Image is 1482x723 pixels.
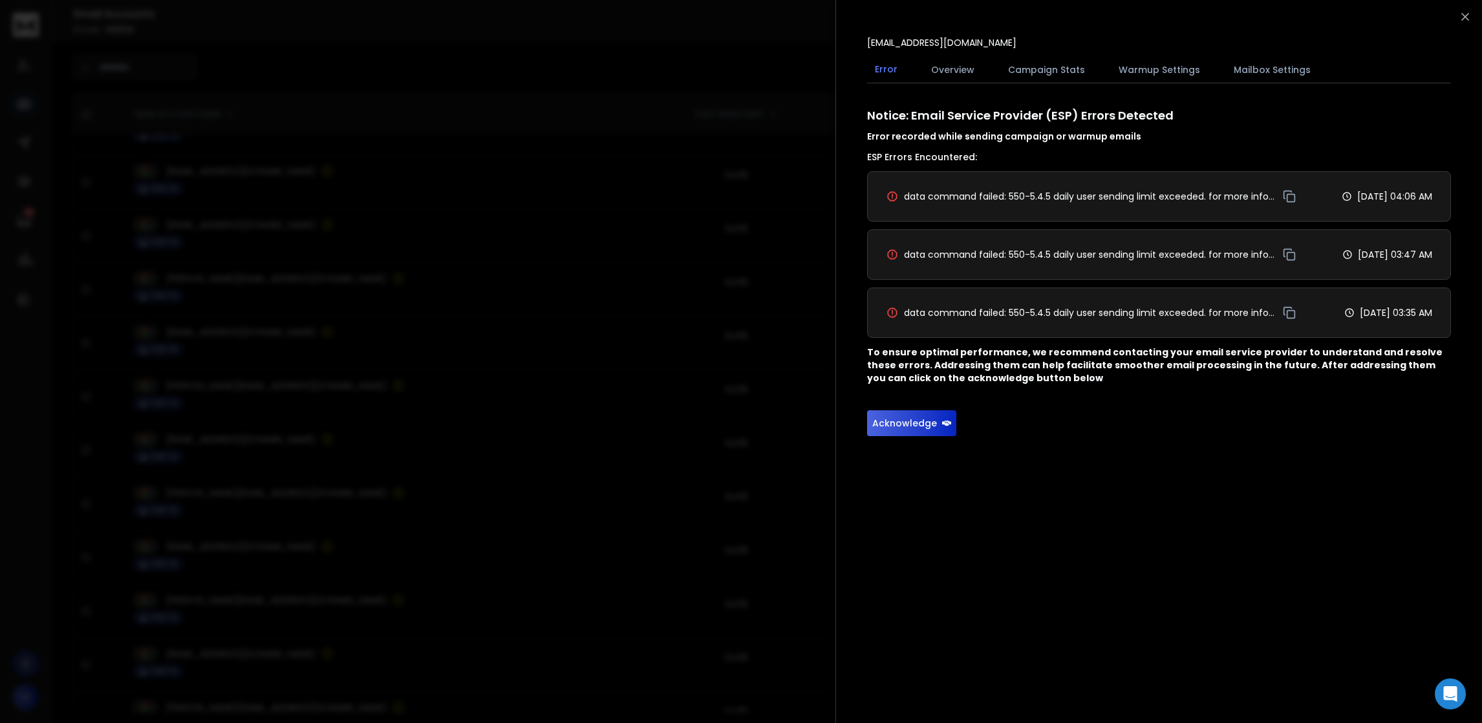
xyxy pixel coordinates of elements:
[867,151,1451,163] h3: ESP Errors Encountered:
[1360,306,1432,319] p: [DATE] 03:35 AM
[867,410,956,436] button: Acknowledge
[1357,190,1432,203] p: [DATE] 04:06 AM
[867,36,1016,49] p: [EMAIL_ADDRESS][DOMAIN_NAME]
[904,306,1276,319] span: data command failed: 550-5.4.5 daily user sending limit exceeded. for more information on gmail 5...
[1435,678,1466,709] div: Open Intercom Messenger
[867,130,1451,143] h4: Error recorded while sending campaign or warmup emails
[1000,56,1093,84] button: Campaign Stats
[867,346,1451,384] p: To ensure optimal performance, we recommend contacting your email service provider to understand ...
[923,56,982,84] button: Overview
[867,107,1451,143] h1: Notice: Email Service Provider (ESP) Errors Detected
[904,190,1276,203] span: data command failed: 550-5.4.5 daily user sending limit exceeded. for more information on gmail 5...
[1226,56,1318,84] button: Mailbox Settings
[904,248,1276,261] span: data command failed: 550-5.4.5 daily user sending limit exceeded. for more information on gmail 5...
[867,55,905,85] button: Error
[1358,248,1432,261] p: [DATE] 03:47 AM
[1111,56,1208,84] button: Warmup Settings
